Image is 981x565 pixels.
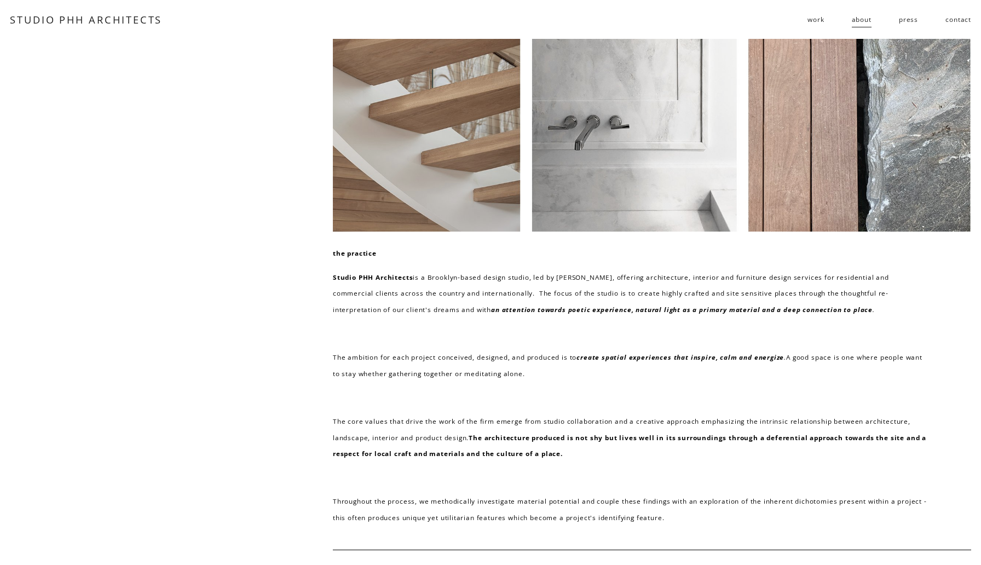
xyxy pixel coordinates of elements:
a: contact [945,11,971,28]
strong: The architecture produced is not shy but lives well in its surroundings through a deferential app... [333,433,928,458]
a: press [899,11,918,28]
p: The core values that drive the work of the firm emerge from studio collaboration and a creative a... [333,413,931,462]
em: . [873,305,875,314]
a: about [852,11,872,28]
p: Throughout the process, we methodically investigate material potential and couple these findings ... [333,493,931,526]
em: an attention towards poetic experience, natural light as a primary material and a deep connection... [491,305,873,314]
a: folder dropdown [807,11,824,28]
p: is a Brooklyn-based design studio, led by [PERSON_NAME], offering architecture, interior and furn... [333,269,931,318]
p: The ambition for each project conceived, designed, and produced is to A good space is one where p... [333,349,931,382]
a: STUDIO PHH ARCHITECTS [10,13,163,26]
em: create spatial experiences that inspire, calm and energize [576,353,784,361]
span: work [807,11,824,28]
strong: Studio PHH Architects [333,273,413,281]
em: . [784,353,786,361]
strong: the practice [333,249,377,257]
